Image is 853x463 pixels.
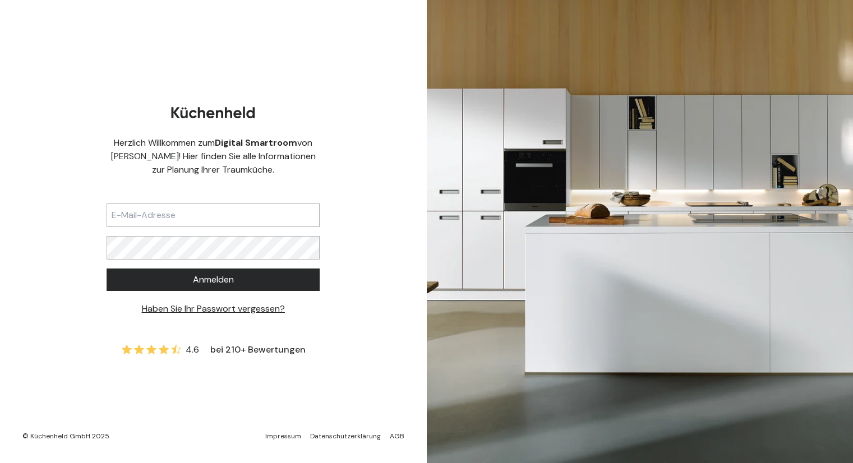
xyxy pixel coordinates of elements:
div: © Küchenheld GmbH 2025 [22,432,109,441]
b: Digital Smartroom [215,137,297,149]
a: AGB [390,432,404,441]
span: 4.6 [186,343,199,356]
a: Datenschutzerklärung [310,432,381,441]
img: Kuechenheld logo [171,107,255,118]
button: Anmelden [107,268,320,291]
span: Anmelden [193,273,234,286]
div: Herzlich Willkommen zum von [PERSON_NAME]! Hier finden Sie alle Informationen zur Planung Ihrer T... [107,136,320,177]
input: E-Mail-Adresse [107,203,320,227]
a: Impressum [265,432,301,441]
span: bei 210+ Bewertungen [210,343,306,356]
a: Haben Sie Ihr Passwort vergessen? [142,303,285,314]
